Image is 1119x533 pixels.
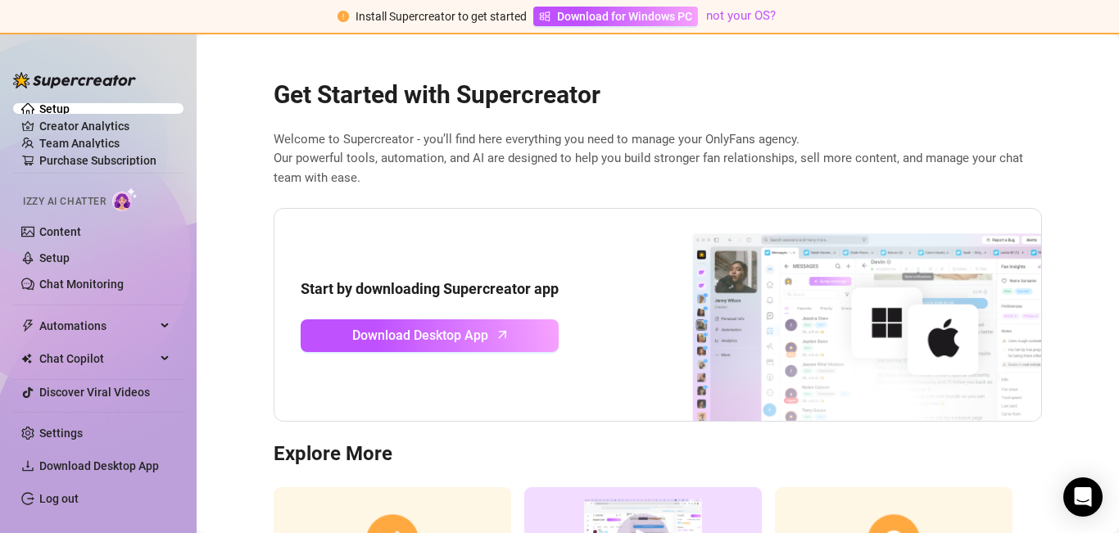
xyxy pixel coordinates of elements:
[39,313,156,339] span: Automations
[533,7,698,26] a: Download for Windows PC
[1063,477,1103,517] div: Open Intercom Messenger
[39,386,150,399] a: Discover Viral Videos
[21,353,32,364] img: Chat Copilot
[39,346,156,372] span: Chat Copilot
[13,72,136,88] img: logo-BBDzfeDw.svg
[39,459,159,472] span: Download Desktop App
[39,113,170,139] a: Creator Analytics
[39,251,70,264] a: Setup
[356,10,527,23] span: Install Supercreator to get started
[274,441,1042,468] h3: Explore More
[301,280,559,297] strong: Start by downloading Supercreator app
[39,278,124,291] a: Chat Monitoring
[39,427,83,440] a: Settings
[557,7,692,25] span: Download for Windows PC
[493,325,512,344] span: arrow-up
[301,319,559,352] a: Download Desktop Apparrow-up
[352,325,488,346] span: Download Desktop App
[39,102,70,115] a: Setup
[112,187,138,211] img: AI Chatter
[39,137,120,150] a: Team Analytics
[706,8,776,23] a: not your OS?
[632,209,1041,422] img: download app
[274,130,1042,188] span: Welcome to Supercreator - you’ll find here everything you need to manage your OnlyFans agency. Ou...
[274,79,1042,111] h2: Get Started with Supercreator
[39,492,79,505] a: Log out
[539,11,550,22] span: windows
[23,194,106,210] span: Izzy AI Chatter
[21,319,34,332] span: thunderbolt
[39,225,81,238] a: Content
[338,11,349,22] span: exclamation-circle
[39,154,156,167] a: Purchase Subscription
[21,459,34,472] span: download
